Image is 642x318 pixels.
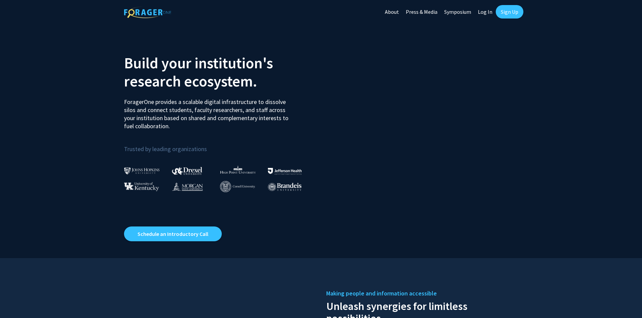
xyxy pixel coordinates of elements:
h5: Making people and information accessible [326,288,518,298]
img: Thomas Jefferson University [268,168,302,174]
img: Morgan State University [172,182,203,191]
img: Drexel University [172,167,202,175]
img: ForagerOne Logo [124,6,171,18]
img: High Point University [220,166,256,174]
p: Trusted by leading organizations [124,136,316,154]
img: Brandeis University [268,183,302,191]
img: Cornell University [220,181,255,192]
p: ForagerOne provides a scalable digital infrastructure to dissolve silos and connect students, fac... [124,93,293,130]
a: Sign Up [496,5,523,19]
img: University of Kentucky [124,182,159,191]
h2: Build your institution's research ecosystem. [124,54,316,90]
a: Opens in a new tab [124,226,222,241]
img: Johns Hopkins University [124,167,160,174]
